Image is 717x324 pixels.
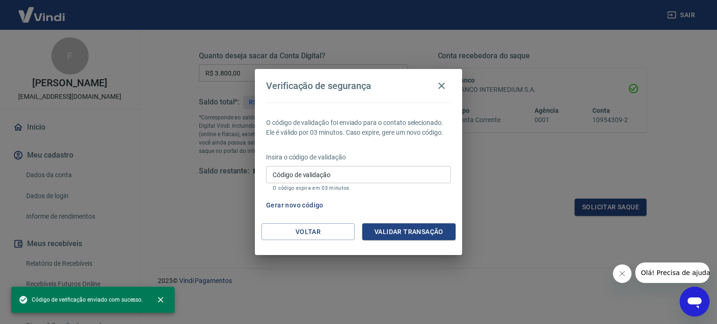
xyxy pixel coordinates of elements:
[262,197,327,214] button: Gerar novo código
[635,262,710,283] iframe: Mensagem da empresa
[362,223,456,241] button: Validar transação
[680,287,710,317] iframe: Botão para abrir a janela de mensagens
[613,264,632,283] iframe: Fechar mensagem
[150,290,171,310] button: close
[273,185,444,191] p: O código expira em 03 minutos.
[266,80,371,91] h4: Verificação de segurança
[19,295,143,304] span: Código de verificação enviado com sucesso.
[261,223,355,241] button: Voltar
[266,118,451,138] p: O código de validação foi enviado para o contato selecionado. Ele é válido por 03 minutos. Caso e...
[266,152,451,162] p: Insira o código de validação
[6,7,78,14] span: Olá! Precisa de ajuda?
